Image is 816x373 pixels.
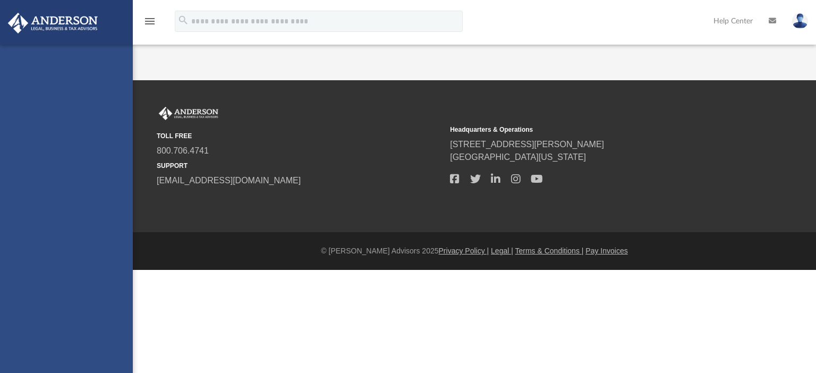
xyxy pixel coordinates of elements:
a: [STREET_ADDRESS][PERSON_NAME] [450,140,604,149]
a: Legal | [491,247,513,255]
a: Privacy Policy | [439,247,489,255]
a: Pay Invoices [585,247,627,255]
a: menu [143,20,156,28]
img: Anderson Advisors Platinum Portal [157,107,220,121]
a: 800.706.4741 [157,146,209,155]
img: Anderson Advisors Platinum Portal [5,13,101,33]
i: menu [143,15,156,28]
img: User Pic [792,13,808,29]
a: Terms & Conditions | [515,247,584,255]
a: [GEOGRAPHIC_DATA][US_STATE] [450,152,586,162]
small: Headquarters & Operations [450,125,736,134]
small: TOLL FREE [157,131,443,141]
i: search [177,14,189,26]
a: [EMAIL_ADDRESS][DOMAIN_NAME] [157,176,301,185]
div: © [PERSON_NAME] Advisors 2025 [133,245,816,257]
small: SUPPORT [157,161,443,171]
